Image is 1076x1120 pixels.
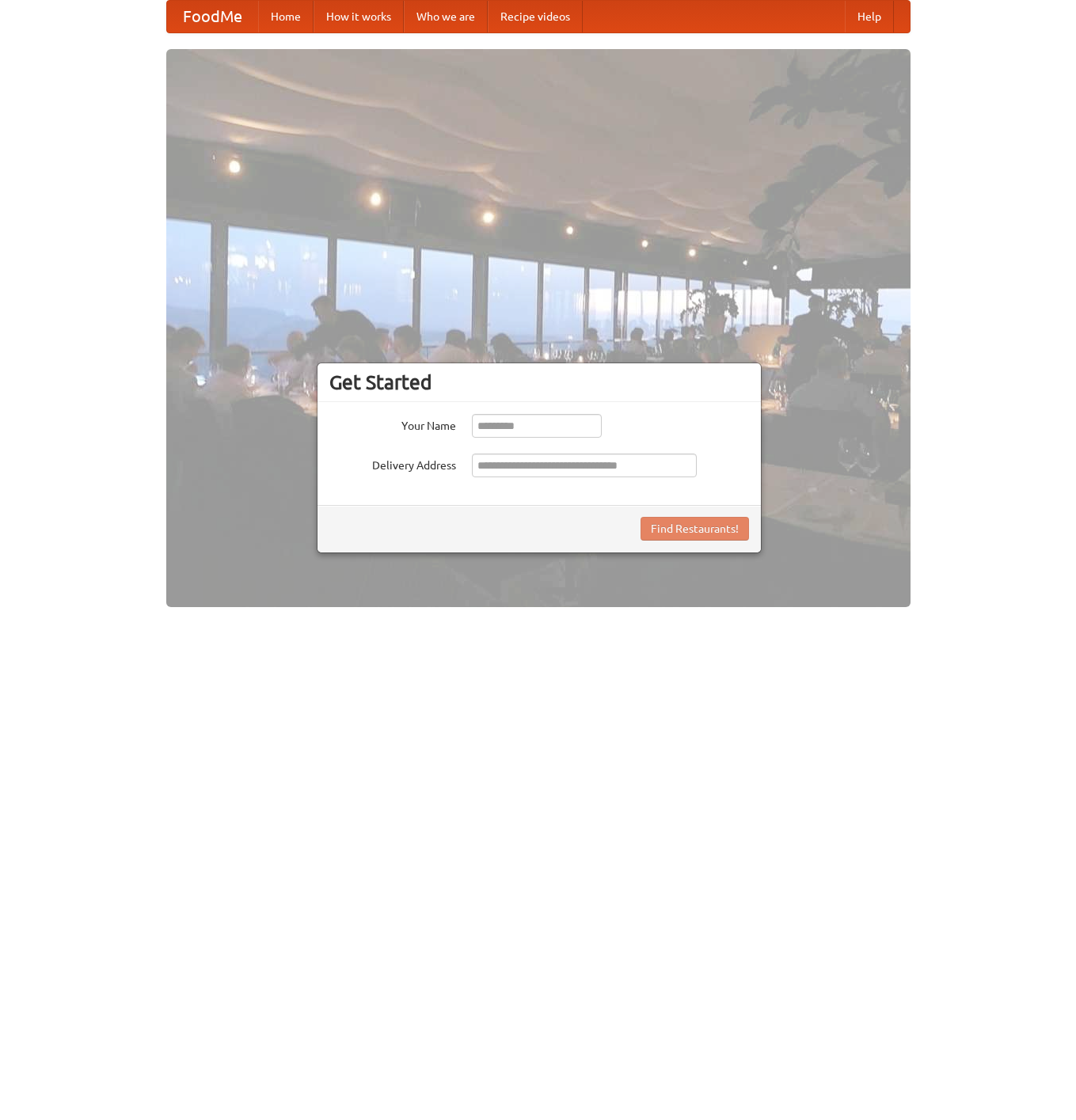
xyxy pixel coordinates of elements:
[329,414,456,434] label: Your Name
[329,454,456,473] label: Delivery Address
[404,1,488,32] a: Who we are
[641,517,749,541] button: Find Restaurants!
[488,1,583,32] a: Recipe videos
[258,1,314,32] a: Home
[314,1,404,32] a: How it works
[329,370,749,394] h3: Get Started
[167,1,258,32] a: FoodMe
[845,1,894,32] a: Help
